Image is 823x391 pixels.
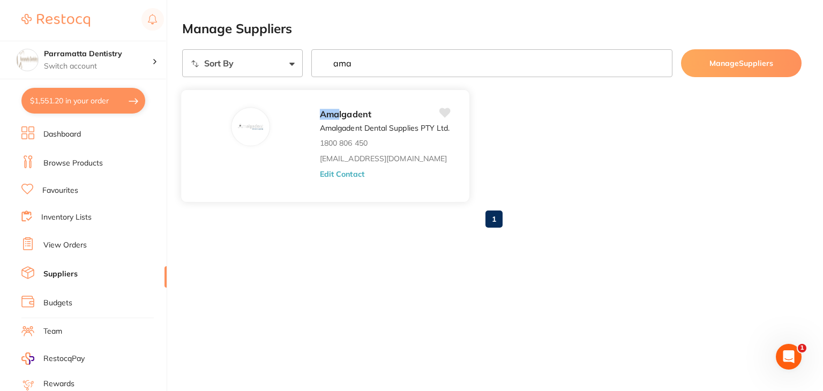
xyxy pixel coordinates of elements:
[41,212,92,223] a: Inventory Lists
[320,169,364,178] button: Edit Contact
[43,158,103,169] a: Browse Products
[43,379,74,389] a: Rewards
[182,21,802,36] h2: Manage Suppliers
[776,344,802,370] iframe: Intercom live chat
[43,129,81,140] a: Dashboard
[21,88,145,114] button: $1,551.20 in your order
[43,326,62,337] a: Team
[44,49,152,59] h4: Parramatta Dentistry
[21,14,90,27] img: Restocq Logo
[43,354,85,364] span: RestocqPay
[320,124,450,132] p: Amalgadent Dental Supplies PTY Ltd.
[339,109,371,119] span: lgadent
[42,185,78,196] a: Favourites
[43,240,87,251] a: View Orders
[681,49,802,77] button: ManageSuppliers
[17,49,38,71] img: Parramatta Dentistry
[21,352,85,365] a: RestocqPay
[21,352,34,365] img: RestocqPay
[320,154,447,163] a: [EMAIL_ADDRESS][DOMAIN_NAME]
[798,344,806,352] span: 1
[21,8,90,33] a: Restocq Logo
[43,269,78,280] a: Suppliers
[320,139,368,147] p: 1800 806 450
[238,114,264,140] img: Amalgadent
[485,208,503,230] a: 1
[311,49,672,77] input: Search Suppliers
[320,109,339,119] em: Ama
[43,298,72,309] a: Budgets
[44,61,152,72] p: Switch account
